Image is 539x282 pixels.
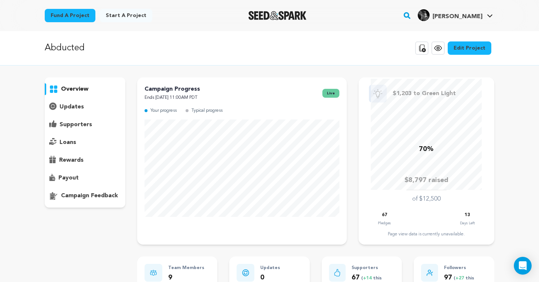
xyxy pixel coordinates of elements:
[412,195,441,204] p: of $12,500
[45,9,95,22] a: Fund a project
[100,9,152,22] a: Start a project
[145,94,200,102] p: Ends [DATE] 11:00AM PDT
[444,264,487,272] p: Followers
[433,14,482,20] span: [PERSON_NAME]
[248,11,306,20] a: Seed&Spark Homepage
[61,85,88,94] p: overview
[145,85,200,94] p: Campaign Progress
[382,211,387,219] p: 67
[460,219,475,227] p: Days Left
[260,264,280,272] p: Updates
[352,264,394,272] p: Supporters
[322,89,339,98] span: live
[191,107,223,115] p: Typical progress
[416,8,494,23] span: Raechel Z.'s Profile
[45,190,125,202] button: campaign feedback
[448,41,491,55] a: Edit Project
[416,8,494,21] a: Raechel Z.'s Profile
[168,264,204,272] p: Team Members
[363,276,373,281] span: +14
[418,9,430,21] img: 18c045636198d3cd.jpg
[45,41,85,55] p: Abducted
[45,119,125,131] button: supporters
[60,138,76,147] p: loans
[418,9,482,21] div: Raechel Z.'s Profile
[60,120,92,129] p: supporters
[60,103,84,111] p: updates
[465,211,470,219] p: 13
[59,156,84,165] p: rewards
[45,172,125,184] button: payout
[45,154,125,166] button: rewards
[419,144,434,155] p: 70%
[366,231,487,237] div: Page view data is currently unavailable.
[455,276,465,281] span: +27
[248,11,306,20] img: Seed&Spark Logo Dark Mode
[514,257,532,275] div: Open Intercom Messenger
[45,83,125,95] button: overview
[45,101,125,113] button: updates
[58,174,79,182] p: payout
[61,191,118,200] p: campaign feedback
[378,219,391,227] p: Pledges
[45,137,125,148] button: loans
[150,107,177,115] p: Your progress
